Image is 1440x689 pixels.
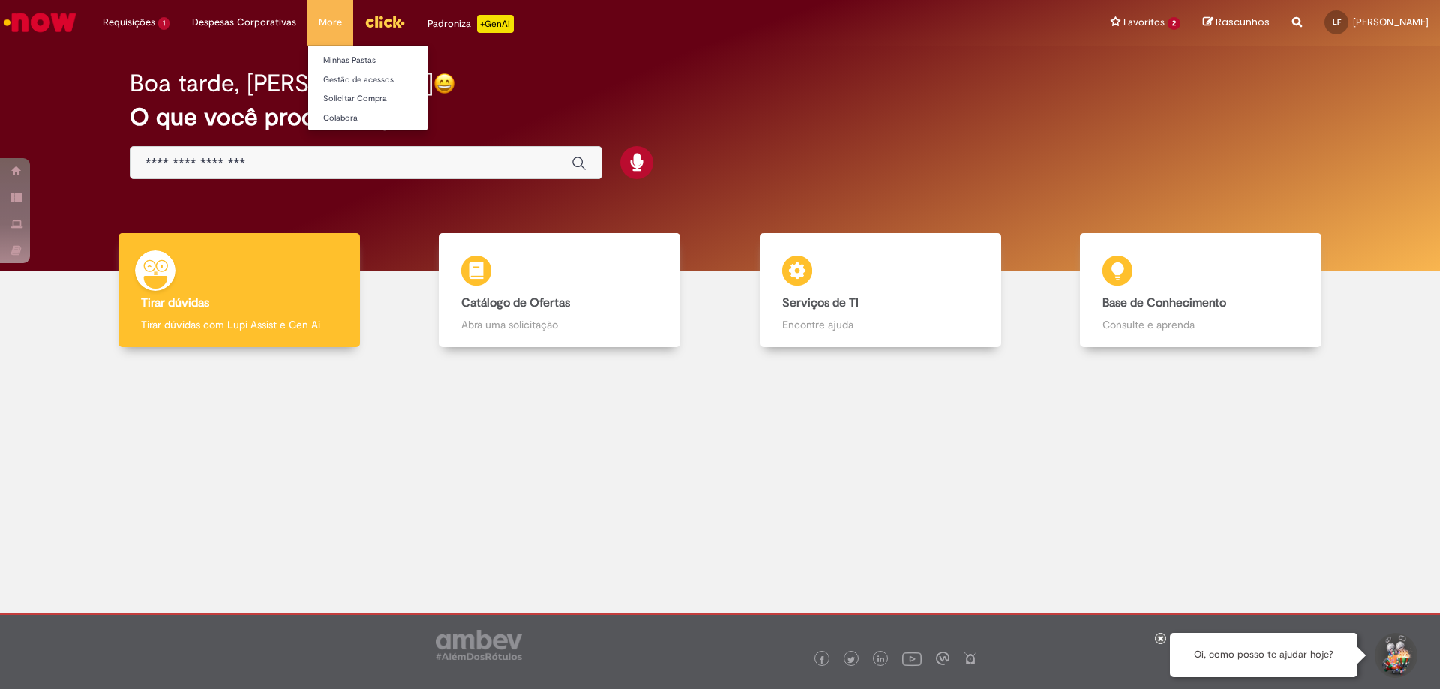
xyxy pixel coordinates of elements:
img: logo_footer_ambev_rotulo_gray.png [436,630,522,660]
img: happy-face.png [433,73,455,94]
h2: Boa tarde, [PERSON_NAME] [130,70,433,97]
p: +GenAi [477,15,514,33]
span: Favoritos [1123,15,1165,30]
div: Padroniza [427,15,514,33]
a: Rascunhos [1203,16,1270,30]
a: Catálogo de Ofertas Abra uma solicitação [400,233,721,348]
a: Tirar dúvidas Tirar dúvidas com Lupi Assist e Gen Ai [79,233,400,348]
img: logo_footer_facebook.png [818,656,826,664]
a: Base de Conhecimento Consulte e aprenda [1041,233,1362,348]
ul: More [307,45,428,131]
span: Requisições [103,15,155,30]
a: Minhas Pastas [308,52,473,69]
p: Tirar dúvidas com Lupi Assist e Gen Ai [141,317,337,332]
span: More [319,15,342,30]
b: Catálogo de Ofertas [461,295,570,310]
a: Serviços de TI Encontre ajuda [720,233,1041,348]
span: [PERSON_NAME] [1353,16,1429,28]
p: Abra uma solicitação [461,317,658,332]
b: Serviços de TI [782,295,859,310]
a: Gestão de acessos [308,72,473,88]
span: 2 [1168,17,1180,30]
h2: O que você procura hoje? [130,104,1311,130]
a: Colabora [308,110,473,127]
img: logo_footer_linkedin.png [877,655,885,664]
img: logo_footer_naosei.png [964,652,977,665]
button: Iniciar Conversa de Suporte [1372,633,1417,678]
div: Oi, como posso te ajudar hoje? [1170,633,1357,677]
p: Encontre ajuda [782,317,979,332]
img: click_logo_yellow_360x200.png [364,10,405,33]
span: LF [1333,17,1341,27]
p: Consulte e aprenda [1102,317,1299,332]
img: logo_footer_twitter.png [847,656,855,664]
b: Base de Conhecimento [1102,295,1226,310]
a: Solicitar Compra [308,91,473,107]
span: Despesas Corporativas [192,15,296,30]
img: ServiceNow [1,7,79,37]
span: 1 [158,17,169,30]
span: Rascunhos [1216,15,1270,29]
img: logo_footer_youtube.png [902,649,922,668]
img: logo_footer_workplace.png [936,652,949,665]
b: Tirar dúvidas [141,295,209,310]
